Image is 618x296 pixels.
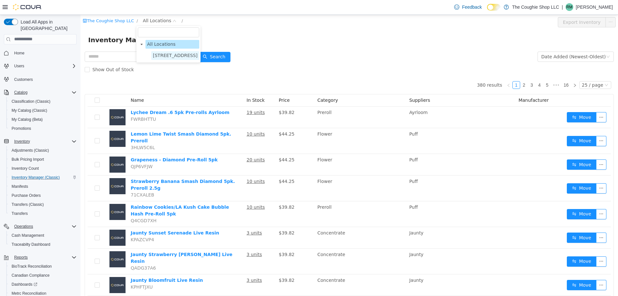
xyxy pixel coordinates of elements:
a: 1 [432,67,439,74]
div: Date Added (Newest-Oldest) [461,37,525,47]
a: Jaunty Strawberry [PERSON_NAME] Live Resin [50,237,152,249]
span: Reports [12,253,77,261]
span: All Locations [62,2,91,9]
span: Metrc Reconciliation [12,291,46,296]
td: Concentrate [234,260,326,281]
td: Preroll [234,92,326,113]
a: Traceabilty Dashboard [9,241,53,248]
a: Customers [12,76,35,83]
span: All Locations [65,25,119,34]
button: Operations [12,223,36,230]
button: icon: swapMove [486,97,516,108]
a: Adjustments (Classic) [9,147,51,154]
button: icon: ellipsis [516,265,526,275]
span: Canadian Compliance [9,272,77,279]
button: Export Inventory [477,2,525,13]
span: Transfers [12,211,28,216]
u: 10 units [166,117,184,122]
span: Operations [12,223,77,230]
span: BioTrack Reconciliation [9,263,77,270]
img: Jaunty Bloomfruit Live Resin placeholder [29,262,45,278]
i: icon: down [526,40,529,44]
a: Dashboards [9,281,40,288]
li: 5 [463,66,471,74]
a: Cash Management [9,232,47,239]
span: Inventory [14,139,30,144]
span: Jaunty [329,237,343,242]
button: icon: ellipsis [516,97,526,108]
button: My Catalog (Beta) [6,115,79,124]
span: Operations [14,224,33,229]
span: Promotions [12,126,31,131]
span: KPAZCVP4 [50,222,74,227]
i: icon: shop [2,4,6,8]
span: Name [50,83,63,88]
img: Cova [13,4,42,10]
img: Strawberry Banana Smash Diamond 5pk. Preroll 2.5g placeholder [29,163,45,179]
span: Classification (Classic) [9,98,77,105]
p: The Coughie Shop LLC [512,3,559,11]
span: Home [14,51,24,56]
input: Dark Mode [487,4,501,11]
li: 3 [447,66,455,74]
i: icon: right [492,69,496,72]
a: Transfers (Classic) [9,201,46,208]
button: Reports [12,253,30,261]
span: Suppliers [329,83,350,88]
button: icon: ellipsis [525,2,535,13]
button: icon: swapMove [486,265,516,275]
span: Home [12,49,77,57]
span: $44.25 [198,117,214,122]
span: Inventory [12,138,77,145]
a: Transfers [9,210,30,217]
li: Next Page [491,66,498,74]
p: | [562,3,563,11]
li: 4 [455,66,463,74]
span: Category [237,83,257,88]
span: Price [198,83,209,88]
span: $39.82 [198,237,214,242]
span: Manufacturer [438,83,468,88]
span: My Catalog (Classic) [9,107,77,114]
span: Jaunty [329,215,343,221]
span: My Catalog (Classic) [12,108,47,113]
img: Grapeness - Diamond Pre-Roll 5pk placeholder [29,142,45,158]
a: Strawberry Banana Smash Diamond 5pk. Preroll 2.5g [50,164,154,176]
button: Manifests [6,182,79,191]
span: QJP6VFJW [50,149,72,154]
a: 4 [455,67,463,74]
span: / [56,4,57,8]
a: BioTrack Reconciliation [9,263,54,270]
a: 2 [440,67,447,74]
button: Transfers (Classic) [6,200,79,209]
button: Inventory [1,137,79,146]
span: Adjustments (Classic) [12,148,49,153]
li: Next 5 Pages [471,66,481,74]
button: icon: ellipsis [516,194,526,205]
span: Users [12,62,77,70]
span: RM [566,3,573,11]
a: My Catalog (Classic) [9,107,50,114]
input: filter select [57,13,119,23]
button: Promotions [6,124,79,133]
span: $39.82 [198,95,214,100]
span: $39.82 [198,215,214,221]
span: Jaunty [329,263,343,268]
a: Rainbow Cookies/LA Kush Cake Bubble Hash Pre-Roll 5pk [50,190,148,202]
a: Promotions [9,125,34,132]
a: icon: shopThe Coughie Shop LLC [2,4,53,8]
u: 20 units [166,142,184,148]
u: 10 units [166,190,184,195]
span: 12044 E. Main Street [71,36,119,45]
span: Show Out of Stock [9,52,56,57]
button: Canadian Compliance [6,271,79,280]
span: Customers [14,77,33,82]
span: $44.25 [198,142,214,148]
span: FWRBHTTU [50,102,76,107]
span: Dashboards [9,281,77,288]
td: Flower [234,161,326,186]
button: icon: swapMove [486,242,516,252]
a: Jaunty Bloomfruit Live Resin [50,263,123,268]
button: Purchase Orders [6,191,79,200]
